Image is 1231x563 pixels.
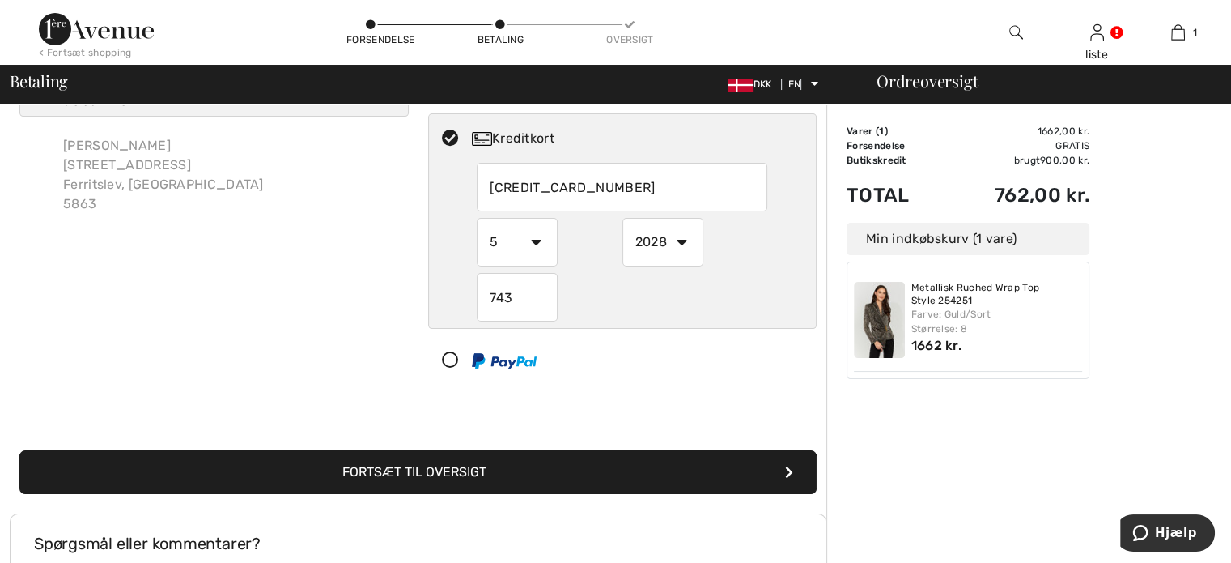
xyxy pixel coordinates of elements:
font: Butikskredit [847,155,906,166]
font: < Fortsæt shopping [39,47,131,58]
img: Metallisk Ruched Wrap Top Style 254251 [854,282,905,358]
img: søg på hjemmesiden [1009,23,1023,42]
font: ) [884,126,887,137]
font: 1 [1193,27,1197,38]
input: Kortnummer [477,163,767,211]
font: Kreditkort [492,130,554,146]
img: Mine oplysninger [1090,23,1104,42]
iframe: Åbner en widget, hvor du kan finde flere oplysninger [1120,514,1215,555]
a: Metallisk Ruched Wrap Top Style 254251 [911,282,1083,307]
img: Kreditkort [472,132,492,146]
font: Ordreoversigt [877,70,978,92]
font: Min indkøbskurv (1 vare) [866,231,1017,246]
font: liste [1085,48,1108,62]
font: Betaling [478,34,524,45]
font: 1 [879,126,884,137]
img: Min taske [1171,23,1185,42]
font: Varer ( [847,126,879,137]
font: 1662 kr. [911,338,961,353]
font: 5863 [63,196,96,211]
font: Betaling [10,70,68,92]
font: Forsendelse [847,140,905,151]
input: CVD [477,273,558,322]
font: Ferritslev, [GEOGRAPHIC_DATA] [63,177,264,192]
font: Gratis [1055,140,1089,151]
img: PayPal [472,353,537,369]
font: [STREET_ADDRESS] [63,157,191,173]
font: EN [788,79,801,90]
font: Størrelse: 8 [911,323,968,335]
button: Fortsæt til oversigt [19,450,817,494]
a: 1 [1138,23,1217,42]
a: Log ind [1090,24,1104,40]
img: 1ère Avenue [39,13,154,45]
font: [PERSON_NAME] [63,138,171,153]
font: 762,00 kr. [995,184,1089,207]
font: Metallisk Ruched Wrap Top Style 254251 [911,282,1040,306]
font: Farve: Guld/Sort [911,309,991,320]
font: Forsendelse [346,34,414,45]
font: brugt [1014,155,1041,166]
font: Fortsæt til oversigt [342,464,486,480]
font: 1662,00 kr. [1038,126,1089,137]
font: DKK [753,79,772,90]
font: Total [847,184,910,207]
font: 900,00 kr. [1040,155,1089,166]
font: Spørgsmål eller kommentarer? [34,534,261,553]
img: Danske kroner [728,79,753,92]
font: Oversigt [606,34,653,45]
